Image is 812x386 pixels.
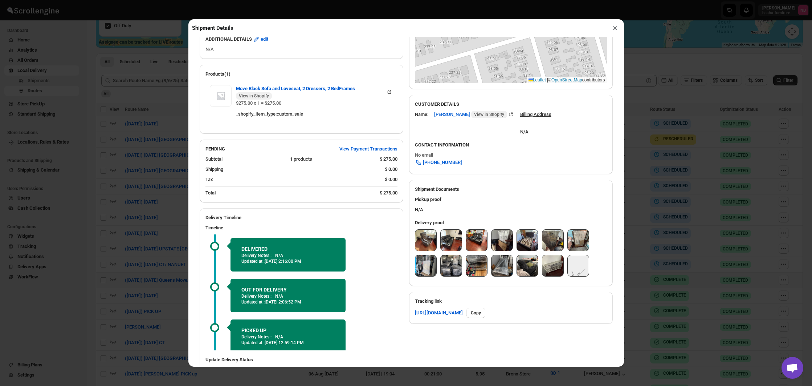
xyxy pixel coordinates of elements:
[380,189,397,197] div: $ 275.00
[415,219,607,226] h3: Delivery proof
[241,340,335,346] p: Updated at :
[415,101,607,108] h3: CUSTOMER DETAILS
[236,85,386,100] span: Move Black Sofa and Loveseat, 2 Dressers, 2 BedFrames
[466,255,487,276] img: LhT6-UvlLDCzIMMPVyosm.jpg
[471,310,481,316] span: Copy
[411,157,466,168] a: [PHONE_NUMBER]
[339,145,397,153] span: View Payment Transactions
[415,298,607,305] h3: Tracking link
[434,112,514,117] a: [PERSON_NAME] View in Shopify
[568,230,589,251] img: 47oi_BggKFR8QO7NovHmK.jpg
[542,230,563,251] img: QMm9Q7ypsK6jaRPqtPqJg.jpg
[415,186,607,193] h2: Shipment Documents
[205,47,214,52] span: N/A
[205,190,216,196] b: Total
[517,255,538,276] img: eY2elRmR4acqbL62vwuDH.jpg
[409,193,613,216] div: N/A
[551,77,582,83] a: OpenStreetMap
[236,110,393,118] div: _shopify_item_type : custom_sale
[568,255,589,276] img: uFRBoaXSUfKLsfAORJyQI.png
[205,224,397,232] h3: Timeline
[205,214,397,221] h2: Delivery Timeline
[491,255,513,276] img: FqQWjVeMMe8a65HucsQqj.jpg
[275,293,283,299] p: N/A
[261,36,268,43] span: edit
[248,33,273,45] button: edit
[520,112,551,117] u: Billing Address
[241,293,272,299] p: Delivery Notes :
[547,77,548,83] span: |
[415,230,436,251] img: UCpktUE4powEHCCQ5xvX9.jpg
[241,327,335,334] h2: PICKED UP
[415,152,433,158] span: No email
[239,93,269,99] span: View in Shopify
[527,77,607,83] div: © contributors
[434,111,507,118] span: [PERSON_NAME]
[529,77,546,83] a: Leaflet
[205,156,284,163] div: Subtotal
[520,121,551,136] div: N/A
[241,299,335,305] p: Updated at :
[290,156,374,163] div: 1 products
[466,230,487,251] img: MSww6UxbRURy5Pxyte8RA.jpg
[335,143,402,155] button: View Payment Transactions
[415,141,607,149] h3: CONTACT INFORMATION
[415,111,428,118] div: Name:
[265,340,304,345] span: [DATE] | 12:59:14 PM
[491,230,513,251] img: Quv4bj2qkV7SisS5tpPI3.jpg
[205,356,397,363] h3: Update Delivery Status
[241,334,272,340] p: Delivery Notes :
[236,100,281,106] span: $275.00 x 1 = $275.00
[192,24,233,32] h2: Shipment Details
[236,86,393,91] a: Move Black Sofa and Loveseat, 2 Dressers, 2 BedFrames View in Shopify
[415,309,463,317] a: [URL][DOMAIN_NAME]
[385,166,397,173] div: $ 0.00
[441,230,462,251] img: 5d1hcFk9OUK8hbkIVvOv-.jpg
[517,230,538,251] img: rZTKT_2OvF1265SwW2CFe.jpg
[423,159,462,166] span: [PHONE_NUMBER]
[241,253,272,258] p: Delivery Notes :
[205,71,397,78] h2: Products(1)
[241,245,335,253] h2: DELIVERED
[205,145,225,153] h2: PENDING
[210,85,232,107] img: Item
[466,308,485,318] button: Copy
[380,156,397,163] div: $ 275.00
[275,334,283,340] p: N/A
[542,255,563,276] img: WhTkUqtCytxeaATPMTv9C.jpg
[415,255,436,276] img: K6lATus9osdY7Zu-vzJjN.jpg
[265,299,301,305] span: [DATE] | 2:06:52 PM
[265,259,301,264] span: [DATE] | 2:16:00 PM
[782,357,803,379] a: Open chat
[415,196,607,203] h3: Pickup proof
[241,258,335,264] p: Updated at :
[441,255,462,276] img: Y9NV5ar3aED9GfU0VWRdC.jpg
[205,36,252,43] b: ADDITIONAL DETAILS
[241,286,335,293] h2: OUT FOR DELIVERY
[205,166,379,173] div: Shipping
[385,176,397,183] div: $ 0.00
[205,176,379,183] div: Tax
[275,253,283,258] p: N/A
[610,23,620,33] button: ×
[474,112,504,117] span: View in Shopify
